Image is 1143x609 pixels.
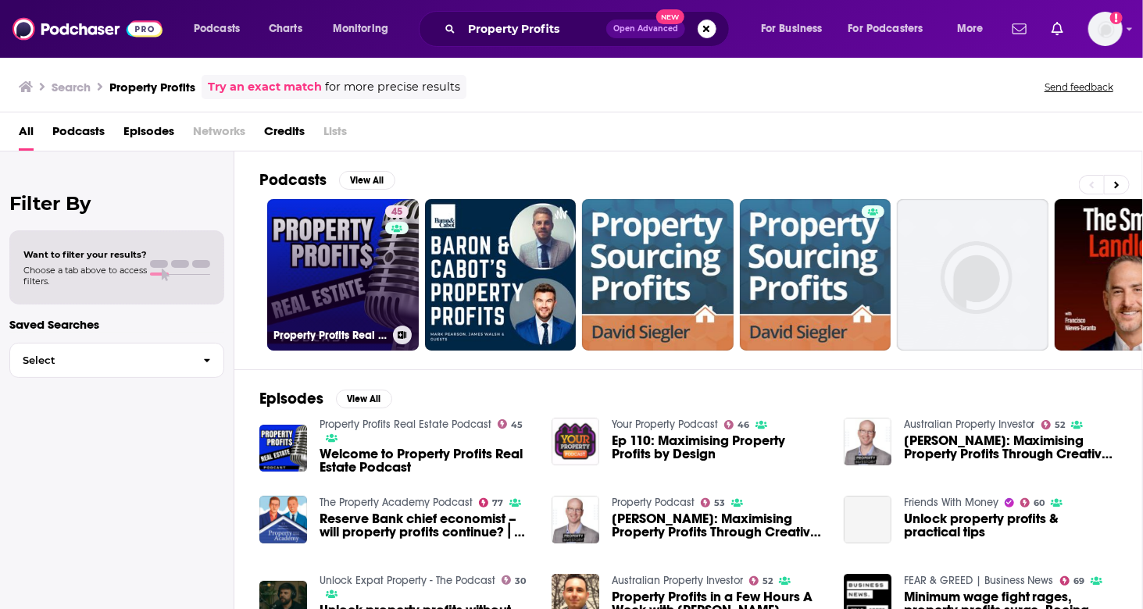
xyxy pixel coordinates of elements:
span: Lists [323,119,347,151]
a: Your Property Podcast [612,418,718,431]
a: Episodes [123,119,174,151]
button: open menu [322,16,409,41]
h3: Property Profits [109,80,195,94]
button: open menu [946,16,1003,41]
span: [PERSON_NAME]: Maximising Property Profits Through Creative Strategies [612,512,825,539]
a: Australian Property Investor [904,418,1035,431]
button: Select [9,343,224,378]
a: Show notifications dropdown [1006,16,1033,42]
a: The Property Academy Podcast [320,496,473,509]
span: 45 [391,205,402,220]
a: Charts [259,16,312,41]
a: Try an exact match [208,78,322,96]
span: Choose a tab above to access filters. [23,265,147,287]
a: 60 [1020,498,1045,507]
button: open menu [183,16,260,41]
span: 60 [1034,500,1045,507]
span: Select [10,355,191,365]
img: Rob Flux: Maximising Property Profits Through Creative Strategies [844,418,891,465]
button: open menu [838,16,946,41]
a: 69 [1060,576,1085,586]
span: for more precise results [325,78,460,96]
button: Show profile menu [1088,12,1123,46]
span: 45 [511,422,523,429]
a: Credits [264,119,305,151]
span: More [957,18,984,40]
a: All [19,119,34,151]
a: Podcasts [52,119,105,151]
a: EpisodesView All [259,389,392,408]
span: [PERSON_NAME]: Maximising Property Profits Through Creative Strategies [904,434,1117,461]
img: Welcome to Property Profits Real Estate Podcast [259,425,307,472]
span: 69 [1073,578,1084,585]
button: View All [336,390,392,408]
a: 77 [479,498,504,507]
a: 52 [749,576,773,586]
img: Reserve Bank chief economist – will property profits continue? ⎜ Ep. 1730 [259,496,307,543]
button: Open AdvancedNew [606,20,685,38]
div: Search podcasts, credits, & more... [434,11,745,47]
span: Logged in as nbaderrubenstein [1088,12,1123,46]
span: 77 [492,500,503,507]
h3: Property Profits Real Estate Podcast [273,329,387,342]
a: Ep 110: Maximising Property Profits by Design [612,434,825,461]
input: Search podcasts, credits, & more... [462,16,606,41]
a: 45 [498,419,523,429]
span: Want to filter your results? [23,249,147,260]
a: Australian Property Investor [612,574,743,587]
span: Podcasts [194,18,240,40]
a: Property Podcast [612,496,695,509]
img: Rob Flux: Maximising Property Profits Through Creative Strategies [552,496,599,543]
button: View All [339,171,395,190]
button: open menu [750,16,842,41]
a: Property Profits Real Estate Podcast [320,418,491,431]
a: 45 [385,205,409,218]
a: Rob Flux: Maximising Property Profits Through Creative Strategies [612,512,825,539]
a: 53 [701,498,726,507]
span: New [656,9,684,24]
h3: Search [52,80,91,94]
a: FEAR & GREED | Business News [904,574,1054,587]
img: Ep 110: Maximising Property Profits by Design [552,418,599,465]
h2: Podcasts [259,170,327,190]
img: User Profile [1088,12,1123,46]
a: 45Property Profits Real Estate Podcast [267,199,419,351]
a: 46 [724,420,750,429]
span: Networks [193,119,245,151]
a: Unlock property profits & practical tips [904,512,1117,539]
span: Monitoring [333,18,388,40]
span: For Podcasters [848,18,923,40]
a: PodcastsView All [259,170,395,190]
a: Unlock Expat Property - The Podcast [320,574,495,587]
img: Podchaser - Follow, Share and Rate Podcasts [13,14,163,44]
span: 52 [763,578,773,585]
a: Welcome to Property Profits Real Estate Podcast [320,447,533,474]
span: For Business [761,18,823,40]
span: Charts [269,18,302,40]
span: Open Advanced [613,25,678,33]
button: Send feedback [1040,80,1118,94]
a: Reserve Bank chief economist – will property profits continue? ⎜ Ep. 1730 [320,512,533,539]
a: Friends With Money [904,496,998,509]
h2: Filter By [9,192,224,215]
a: Show notifications dropdown [1045,16,1070,42]
span: 53 [714,500,725,507]
span: 46 [738,422,749,429]
a: 30 [502,575,527,585]
a: Rob Flux: Maximising Property Profits Through Creative Strategies [904,434,1117,461]
p: Saved Searches [9,317,224,332]
svg: Add a profile image [1110,12,1123,24]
